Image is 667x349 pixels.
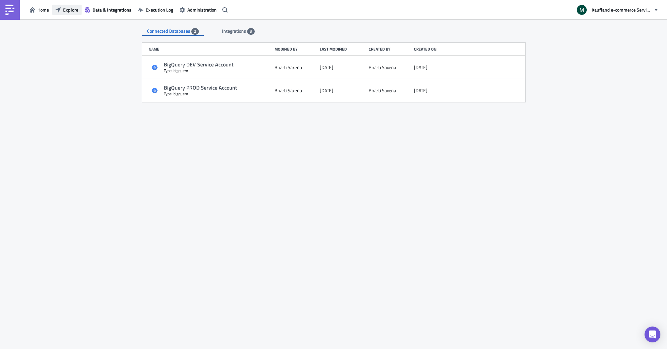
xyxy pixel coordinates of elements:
[592,6,651,13] span: Kaufland e-commerce Services GmbH & Co. KG
[369,64,396,70] div: Bharti Saxena
[164,91,271,96] div: Type: bigquery
[320,64,333,70] time: 2024-10-10T10:17:15Z
[149,47,271,52] div: Name
[414,88,427,94] time: 2024-10-10T10:17:15Z
[320,47,365,52] div: Last modified
[320,88,333,94] time: 2024-10-10T10:17:15Z
[164,84,271,91] div: BigQuery PROD Service Account
[414,64,427,70] time: 2024-10-10T10:17:15Z
[194,29,196,34] span: 2
[63,6,78,13] span: Explore
[135,5,176,15] button: Execution Log
[93,6,131,13] span: Data & Integrations
[5,5,15,15] img: PushMetrics
[222,27,247,34] span: Integrations
[37,6,49,13] span: Home
[164,68,271,73] div: Type: bigquery
[645,327,660,342] div: Open Intercom Messenger
[147,27,191,34] span: Connected Databases
[275,47,316,52] div: Modified by
[250,29,252,34] span: 3
[414,47,460,52] div: Created on
[369,47,411,52] div: Created by
[576,4,587,16] img: Avatar
[176,5,220,15] button: Administration
[369,88,396,94] div: Bharti Saxena
[275,64,302,70] div: Bharti Saxena
[164,61,271,68] div: BigQuery DEV Service Account
[82,5,135,15] button: Data & Integrations
[146,6,173,13] span: Execution Log
[187,6,217,13] span: Administration
[573,3,662,17] button: Kaufland e-commerce Services GmbH & Co. KG
[52,5,82,15] button: Explore
[26,5,52,15] button: Home
[275,88,302,94] div: Bharti Saxena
